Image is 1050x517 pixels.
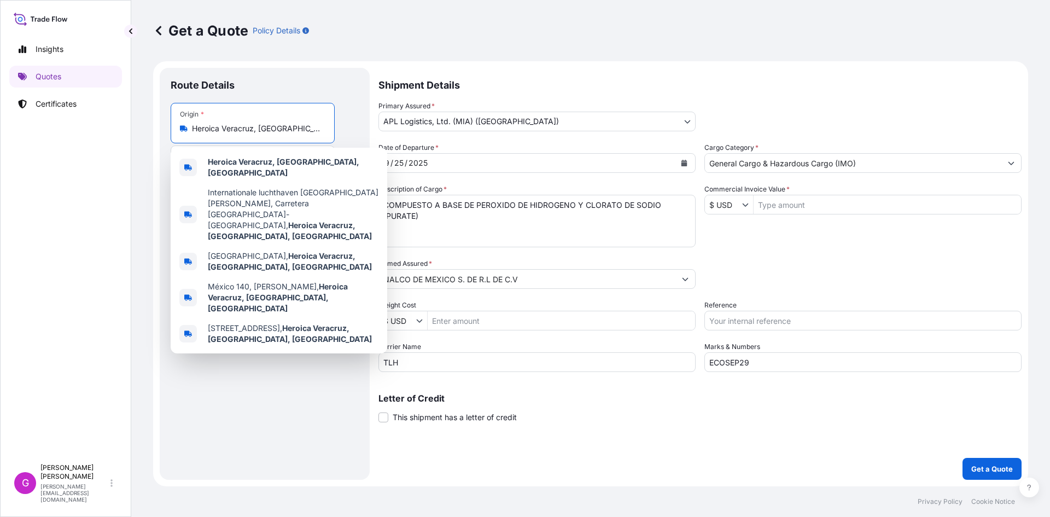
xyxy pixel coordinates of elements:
[171,148,387,353] div: Show suggestions
[192,123,321,134] input: Origin
[378,184,447,195] label: Description of Cargo
[704,311,1022,330] input: Your internal reference
[36,98,77,109] p: Certificates
[705,195,742,214] input: Commercial Invoice Value
[390,156,393,170] div: /
[971,463,1013,474] p: Get a Quote
[428,311,695,330] input: Enter amount
[379,311,416,330] input: Freight Cost
[704,142,759,153] label: Cargo Category
[971,497,1015,506] p: Cookie Notice
[22,478,29,489] span: G
[378,68,1022,101] p: Shipment Details
[171,79,235,92] p: Route Details
[705,153,1001,173] input: Select a commodity type
[378,394,1022,403] p: Letter of Credit
[1001,153,1021,173] button: Show suggestions
[208,251,378,272] span: [GEOGRAPHIC_DATA],
[208,251,372,271] b: Heroica Veracruz, [GEOGRAPHIC_DATA], [GEOGRAPHIC_DATA]
[704,184,790,195] label: Commercial Invoice Value
[36,44,63,55] p: Insights
[378,258,432,269] label: Named Assured
[675,154,693,172] button: Calendar
[675,269,695,289] button: Show suggestions
[754,195,1021,214] input: Type amount
[405,156,407,170] div: /
[208,282,348,313] b: Heroica Veracruz, [GEOGRAPHIC_DATA], [GEOGRAPHIC_DATA]
[208,220,372,241] b: Heroica Veracruz, [GEOGRAPHIC_DATA], [GEOGRAPHIC_DATA]
[171,146,335,165] input: Text to appear on certificate
[407,156,429,170] div: year,
[704,352,1022,372] input: Number1, number2,...
[383,116,559,127] span: APL Logistics, Ltd. (MIA) ([GEOGRAPHIC_DATA])
[40,463,108,481] p: [PERSON_NAME] [PERSON_NAME]
[378,341,421,352] label: Carrier Name
[208,157,359,177] b: Heroica Veracruz, [GEOGRAPHIC_DATA], [GEOGRAPHIC_DATA]
[208,323,372,344] b: Heroica Veracruz, [GEOGRAPHIC_DATA], [GEOGRAPHIC_DATA]
[704,300,737,311] label: Reference
[416,315,427,326] button: Show suggestions
[378,300,416,311] label: Freight Cost
[378,101,435,112] span: Primary Assured
[208,281,378,314] span: México 140, [PERSON_NAME],
[208,323,378,345] span: [STREET_ADDRESS],
[378,142,439,153] span: Date of Departure
[40,483,108,503] p: [PERSON_NAME][EMAIL_ADDRESS][DOMAIN_NAME]
[378,352,696,372] input: Enter name
[704,341,760,352] label: Marks & Numbers
[378,195,696,247] textarea: COMPUESTO A BASE DE PEROXIDO DE HIDROGENO Y CLORATO DE SODIO (PURATE)
[36,71,61,82] p: Quotes
[253,25,300,36] p: Policy Details
[918,497,962,506] p: Privacy Policy
[180,110,204,119] div: Origin
[393,156,405,170] div: day,
[742,199,753,210] button: Show suggestions
[153,22,248,39] p: Get a Quote
[208,187,378,242] span: Internationale luchthaven [GEOGRAPHIC_DATA][PERSON_NAME], Carretera [GEOGRAPHIC_DATA]-[GEOGRAPHIC...
[393,412,517,423] span: This shipment has a letter of credit
[379,269,675,289] input: Full name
